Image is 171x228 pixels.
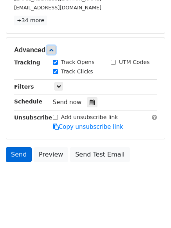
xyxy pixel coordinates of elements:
[61,58,95,66] label: Track Opens
[14,59,40,66] strong: Tracking
[6,147,32,162] a: Send
[132,191,171,228] iframe: Chat Widget
[53,99,82,106] span: Send now
[119,58,149,66] label: UTM Codes
[53,123,123,130] a: Copy unsubscribe link
[14,114,52,121] strong: Unsubscribe
[14,16,47,25] a: +34 more
[70,147,130,162] a: Send Test Email
[14,46,157,54] h5: Advanced
[34,147,68,162] a: Preview
[132,191,171,228] div: Widget de chat
[14,98,42,105] strong: Schedule
[61,68,93,76] label: Track Clicks
[14,5,101,11] small: [EMAIL_ADDRESS][DOMAIN_NAME]
[14,84,34,90] strong: Filters
[61,113,118,121] label: Add unsubscribe link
